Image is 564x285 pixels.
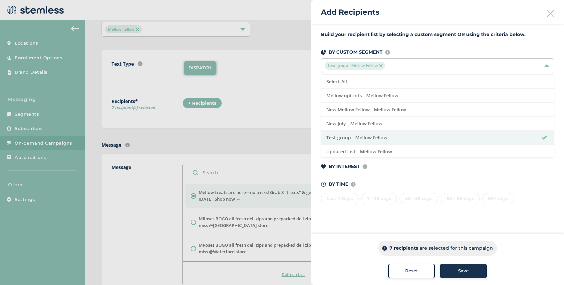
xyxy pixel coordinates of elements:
[385,50,390,55] img: icon-info-236977d2.svg
[379,64,383,67] img: icon-close-accent-8a337256.svg
[321,182,326,187] img: icon-time-dark-e6b1183b.svg
[329,163,360,170] p: BY INTEREST
[388,264,435,278] button: Reset
[531,253,564,285] iframe: Chat Widget
[321,164,326,169] img: icon-heart-dark-29e6356f.svg
[390,245,418,252] p: 7 recipients
[351,182,356,187] img: icon-info-236977d2.svg
[405,268,418,274] span: Reset
[440,264,487,278] button: Save
[321,50,326,55] img: icon-segments-dark-074adb27.svg
[321,103,554,117] li: New Mellow Fellow - Mellow Fellow
[458,268,469,274] span: Save
[321,145,554,158] li: Updated List - Mellow Fellow
[321,31,554,38] label: Build your recipient list by selecting a custom segment OR using the criteria below.
[321,75,554,89] li: Select All
[382,246,387,251] img: icon-info-dark-48f6c5f3.svg
[321,7,380,18] h2: Add Recipients
[329,49,383,56] p: BY CUSTOM SEGMENT
[363,164,367,169] img: icon-info-236977d2.svg
[325,62,385,70] span: Test group - Mellow Fellow
[329,181,348,188] p: BY TIME
[321,89,554,103] li: Mellow opt ints - Mellow Fellow
[420,245,493,252] p: are selected for this campaign
[321,131,554,145] li: Test group - Mellow Fellow
[321,117,554,131] li: New July - Mellow Fellow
